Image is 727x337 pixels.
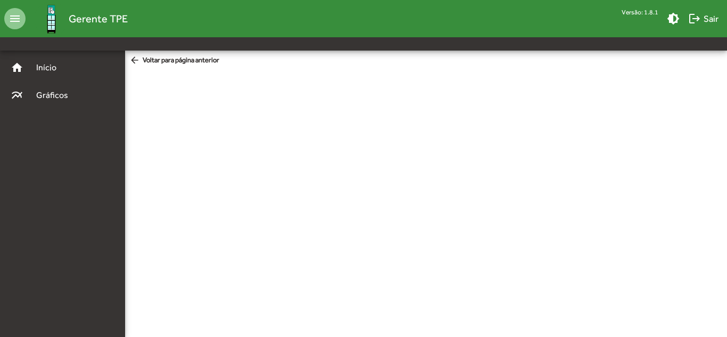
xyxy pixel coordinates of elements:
span: Voltar para página anterior [129,55,219,67]
mat-icon: logout [688,12,701,25]
div: Versão: 1.8.1 [622,5,658,19]
button: Sair [684,9,723,28]
mat-icon: brightness_medium [667,12,680,25]
mat-icon: home [11,61,23,74]
mat-icon: menu [4,8,26,29]
span: Início [30,61,72,74]
span: Sair [688,9,718,28]
mat-icon: arrow_back [129,55,143,67]
span: Gerente TPE [69,10,128,27]
a: Gerente TPE [26,2,128,36]
img: Logo [34,2,69,36]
